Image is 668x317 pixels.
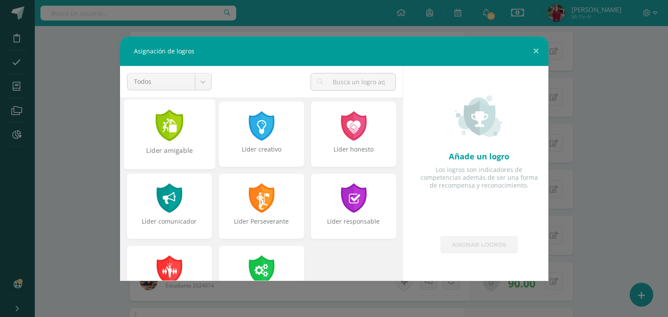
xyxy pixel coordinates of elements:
div: Líder honesto [312,145,395,162]
div: Líder creativo [220,145,303,162]
a: Todos [127,73,211,90]
div: Asignación de logros [120,36,548,66]
span: Todos [134,73,188,90]
button: Close (Esc) [524,36,548,66]
input: Busca un logro aquí... [311,73,395,90]
div: Líder responsable [312,217,395,234]
div: Líder Perseverante [220,217,303,234]
div: Añade un logro [417,151,541,162]
a: Asignar logros [441,236,518,253]
div: Líder comunicador [128,217,211,234]
div: Los logros son indicadores de competencias además de ser una forma de recompensa y reconocimiento. [417,166,541,190]
div: Líder amigable [124,145,214,164]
